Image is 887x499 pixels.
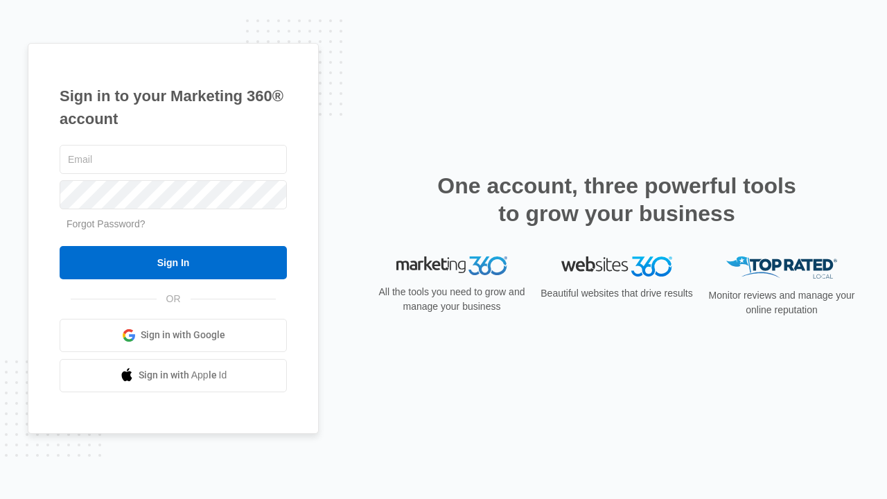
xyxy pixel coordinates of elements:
[704,288,859,317] p: Monitor reviews and manage your online reputation
[433,172,800,227] h2: One account, three powerful tools to grow your business
[60,85,287,130] h1: Sign in to your Marketing 360® account
[139,368,227,383] span: Sign in with Apple Id
[374,285,529,314] p: All the tools you need to grow and manage your business
[67,218,146,229] a: Forgot Password?
[157,292,191,306] span: OR
[561,256,672,277] img: Websites 360
[539,286,694,301] p: Beautiful websites that drive results
[60,359,287,392] a: Sign in with Apple Id
[396,256,507,276] img: Marketing 360
[726,256,837,279] img: Top Rated Local
[60,246,287,279] input: Sign In
[60,145,287,174] input: Email
[60,319,287,352] a: Sign in with Google
[141,328,225,342] span: Sign in with Google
